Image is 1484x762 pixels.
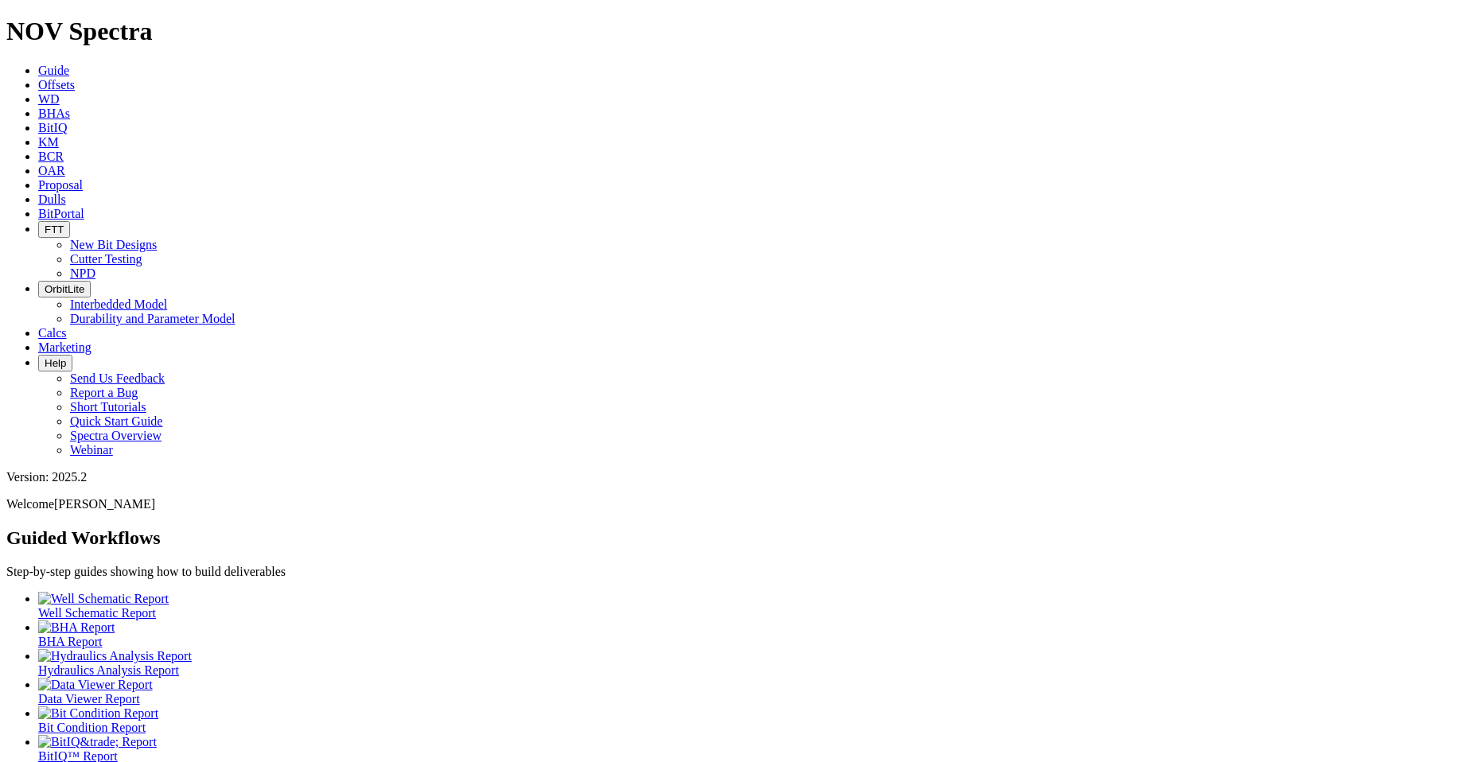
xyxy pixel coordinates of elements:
img: BHA Report [38,620,115,635]
button: OrbitLite [38,281,91,297]
span: OrbitLite [45,283,84,295]
a: BHAs [38,107,70,120]
span: FTT [45,224,64,235]
a: Data Viewer Report Data Viewer Report [38,678,1478,706]
span: [PERSON_NAME] [54,497,155,511]
a: Hydraulics Analysis Report Hydraulics Analysis Report [38,649,1478,677]
img: Well Schematic Report [38,592,169,606]
a: Well Schematic Report Well Schematic Report [38,592,1478,620]
p: Welcome [6,497,1478,511]
button: Help [38,355,72,371]
a: Bit Condition Report Bit Condition Report [38,706,1478,734]
a: BCR [38,150,64,163]
a: OAR [38,164,65,177]
a: Webinar [70,443,113,457]
a: Report a Bug [70,386,138,399]
a: Offsets [38,78,75,91]
a: Short Tutorials [70,400,146,414]
a: Dulls [38,192,66,206]
a: BitIQ [38,121,67,134]
img: BitIQ&trade; Report [38,735,157,749]
span: BHA Report [38,635,102,648]
a: Spectra Overview [70,429,162,442]
a: Interbedded Model [70,297,167,311]
h1: NOV Spectra [6,17,1478,46]
h2: Guided Workflows [6,527,1478,549]
img: Data Viewer Report [38,678,153,692]
a: BHA Report BHA Report [38,620,1478,648]
a: Calcs [38,326,67,340]
a: Durability and Parameter Model [70,312,236,325]
p: Step-by-step guides showing how to build deliverables [6,565,1478,579]
a: New Bit Designs [70,238,157,251]
span: Data Viewer Report [38,692,140,706]
span: Help [45,357,66,369]
a: WD [38,92,60,106]
img: Hydraulics Analysis Report [38,649,192,663]
span: Bit Condition Report [38,721,146,734]
a: KM [38,135,59,149]
span: Well Schematic Report [38,606,156,620]
a: NPD [70,266,95,280]
a: Quick Start Guide [70,414,162,428]
a: Marketing [38,340,92,354]
img: Bit Condition Report [38,706,158,721]
a: BitPortal [38,207,84,220]
span: Hydraulics Analysis Report [38,663,179,677]
a: Guide [38,64,69,77]
a: Cutter Testing [70,252,142,266]
div: Version: 2025.2 [6,470,1478,484]
a: Proposal [38,178,83,192]
button: FTT [38,221,70,238]
a: Send Us Feedback [70,371,165,385]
